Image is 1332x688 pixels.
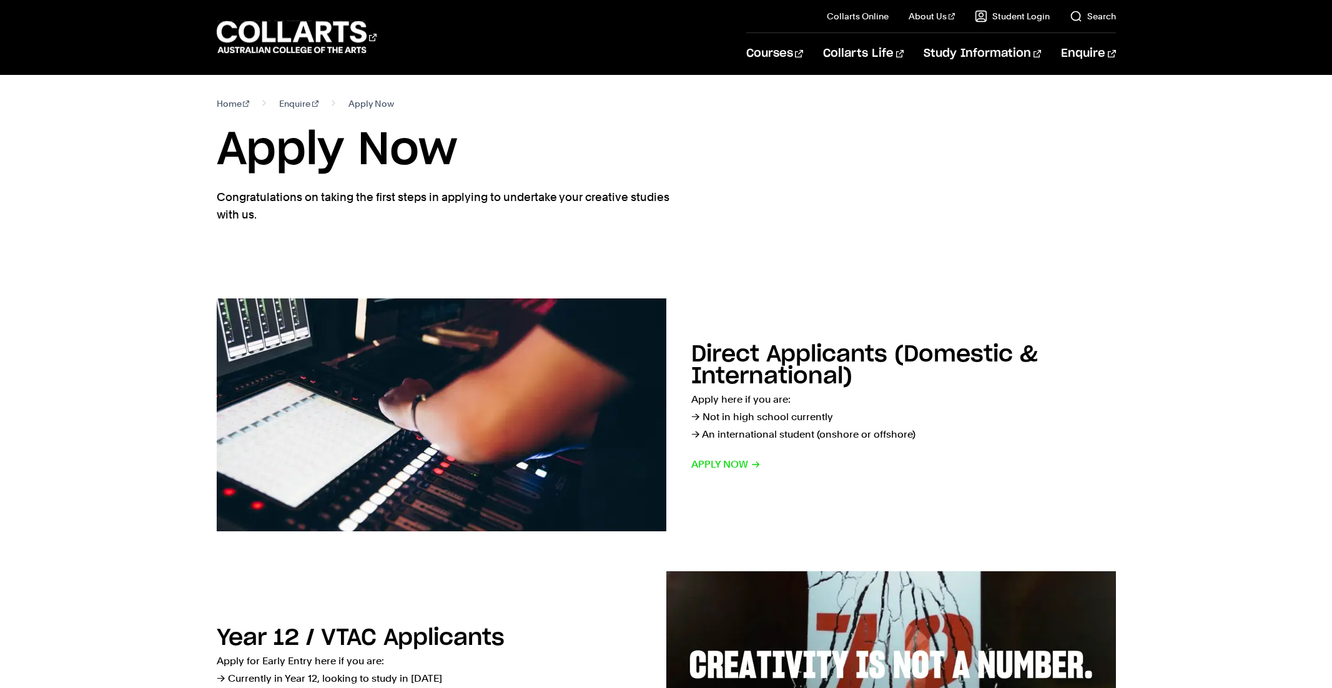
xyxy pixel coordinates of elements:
a: Direct Applicants (Domestic & International) Apply here if you are:→ Not in high school currently... [217,298,1116,531]
span: Apply now [691,456,761,473]
a: Courses [746,33,803,74]
a: Study Information [924,33,1041,74]
span: Apply Now [348,95,394,112]
a: Enquire [1061,33,1115,74]
p: Congratulations on taking the first steps in applying to undertake your creative studies with us. [217,189,673,224]
h1: Apply Now [217,122,1116,179]
a: Collarts Online [827,10,889,22]
h2: Direct Applicants (Domestic & International) [691,343,1038,388]
div: Go to homepage [217,19,377,55]
a: Student Login [975,10,1050,22]
a: About Us [909,10,955,22]
a: Enquire [279,95,318,112]
h2: Year 12 / VTAC Applicants [217,627,505,649]
a: Search [1070,10,1116,22]
p: Apply here if you are: → Not in high school currently → An international student (onshore or offs... [691,391,1116,443]
a: Collarts Life [823,33,904,74]
a: Home [217,95,250,112]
